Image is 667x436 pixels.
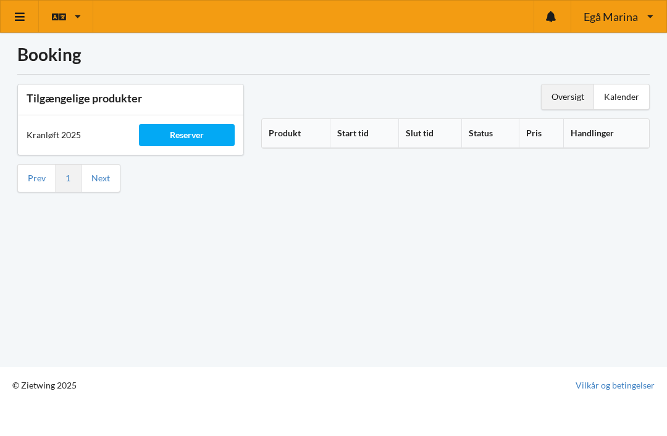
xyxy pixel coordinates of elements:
[563,119,649,148] th: Handlinger
[65,173,70,184] a: 1
[17,43,650,65] h1: Booking
[461,119,519,148] th: Status
[519,119,563,148] th: Pris
[398,119,461,148] th: Slut tid
[262,119,330,148] th: Produkt
[91,173,110,184] a: Next
[139,124,234,146] div: Reserver
[28,173,46,184] a: Prev
[576,379,655,392] a: Vilkår og betingelser
[27,91,235,105] h3: Tilgængelige produkter
[18,120,130,150] div: Kranløft 2025
[584,11,638,22] span: Egå Marina
[330,119,398,148] th: Start tid
[594,84,649,109] div: Kalender
[542,84,594,109] div: Oversigt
